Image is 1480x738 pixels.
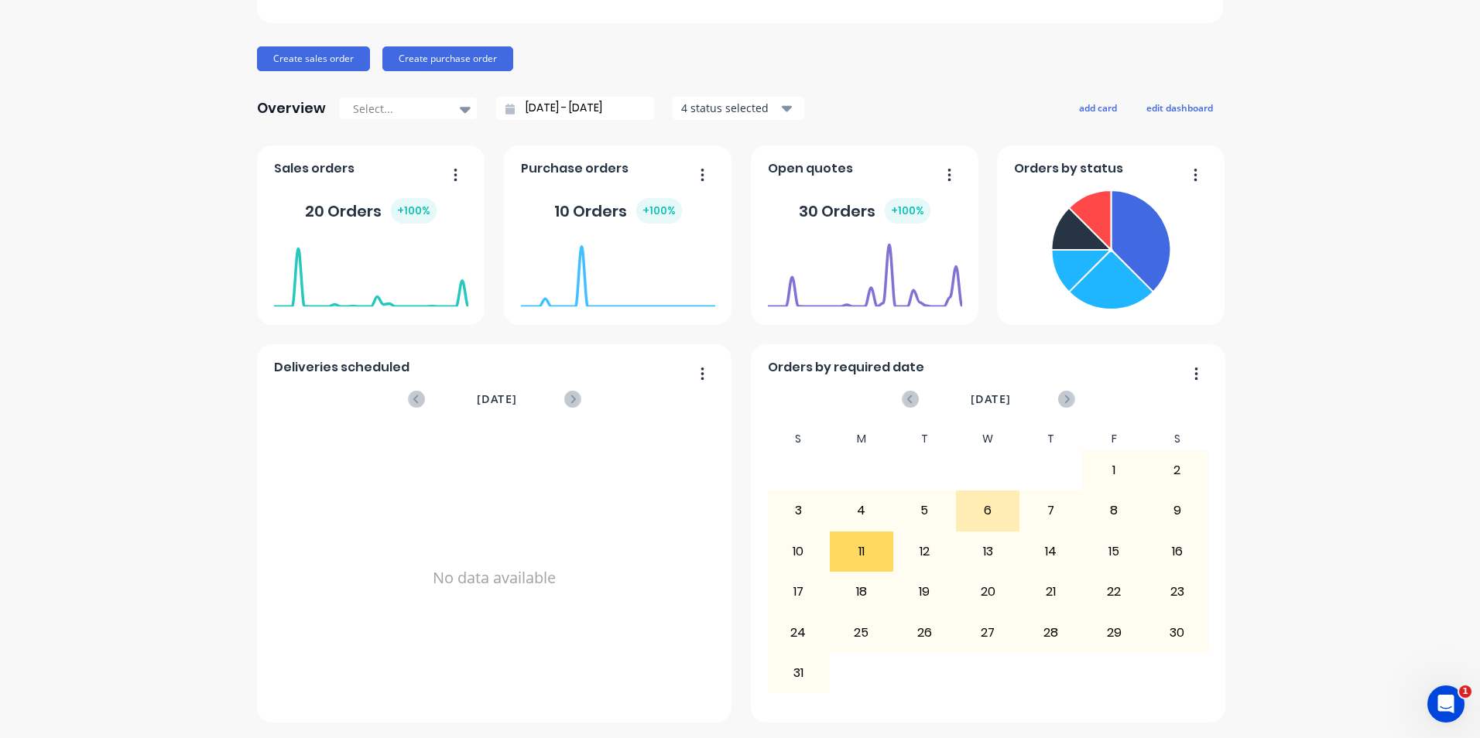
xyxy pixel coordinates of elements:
div: 3 [768,491,830,530]
button: edit dashboard [1136,97,1223,118]
span: [DATE] [971,391,1011,408]
div: + 100 % [391,198,437,224]
div: 14 [1020,532,1082,571]
div: 5 [894,491,956,530]
span: Open quotes [768,159,853,178]
div: 25 [831,613,892,651]
div: 26 [894,613,956,651]
span: Purchase orders [521,159,629,178]
div: 10 Orders [554,198,682,224]
div: No data available [274,428,715,728]
div: 12 [894,532,956,571]
div: 17 [768,572,830,611]
div: T [1019,428,1083,450]
button: add card [1069,97,1127,118]
div: 1 [1083,451,1145,490]
span: Orders by status [1014,159,1123,178]
div: + 100 % [885,198,930,224]
div: 9 [1146,491,1208,530]
div: 4 status selected [681,100,779,116]
div: Overview [257,93,326,124]
div: 11 [831,532,892,571]
div: + 100 % [636,198,682,224]
div: 19 [894,572,956,611]
button: Create sales order [257,46,370,71]
div: 28 [1020,613,1082,651]
div: 6 [957,491,1019,530]
iframe: Intercom live chat [1427,685,1465,723]
div: 20 Orders [305,198,437,224]
div: 20 [957,572,1019,611]
span: Sales orders [274,159,355,178]
div: M [830,428,893,450]
div: 29 [1083,613,1145,651]
div: 7 [1020,491,1082,530]
div: T [893,428,957,450]
div: 30 [1146,613,1208,651]
div: 16 [1146,532,1208,571]
div: 4 [831,491,892,530]
div: 30 Orders [799,198,930,224]
div: W [956,428,1019,450]
div: 8 [1083,491,1145,530]
div: 22 [1083,572,1145,611]
div: F [1082,428,1146,450]
div: 23 [1146,572,1208,611]
div: 24 [768,613,830,651]
button: Create purchase order [382,46,513,71]
span: [DATE] [477,391,517,408]
div: 10 [768,532,830,571]
div: S [767,428,831,450]
div: S [1146,428,1209,450]
div: 21 [1020,572,1082,611]
div: 31 [768,654,830,692]
div: 15 [1083,532,1145,571]
div: 2 [1146,451,1208,490]
span: 1 [1459,685,1471,698]
div: 13 [957,532,1019,571]
div: 27 [957,613,1019,651]
div: 18 [831,572,892,611]
button: 4 status selected [673,97,804,120]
